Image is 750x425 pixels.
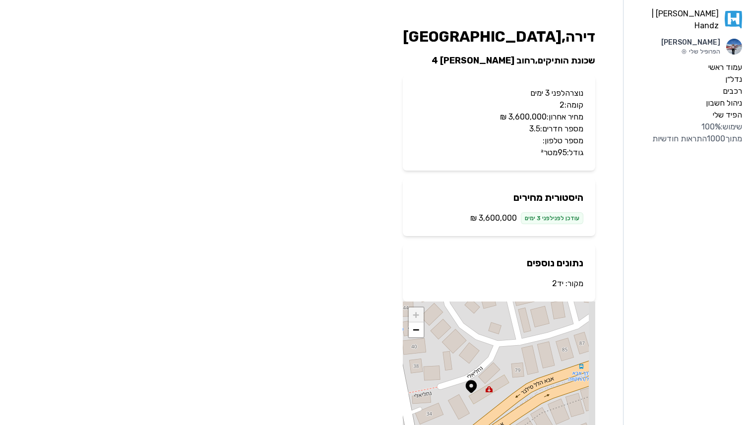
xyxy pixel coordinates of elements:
label: עמוד ראשי [708,61,742,73]
p: הפרופיל שלי [661,48,720,56]
label: הפיד שלי [713,109,742,121]
img: Marker [464,379,479,394]
a: ניהול חשבון [631,97,742,109]
p: מספר טלפון: [415,135,583,147]
p: מקור: [415,278,583,290]
label: ניהול חשבון [706,97,742,109]
p: [PERSON_NAME] [661,38,720,48]
span: + [413,308,419,321]
a: Zoom out [409,322,424,337]
a: הפיד שלי [631,109,742,121]
img: תמונת פרופיל [726,39,742,55]
p: מספר חדרים: 3.5 [415,123,583,135]
div: עודכן לפני לפני 3 ימים [521,212,583,224]
label: נדל״ן [725,73,742,85]
a: נדל״ן [631,73,742,85]
a: עמוד ראשי [631,61,742,73]
h2: היסטורית מחירים [415,190,583,204]
div: שימוש: 100 % מתוך 1000 התראות חודשיות [631,121,742,145]
a: יד2 [552,279,563,288]
a: Zoom in [409,307,424,322]
p: קומה: 2 [415,99,583,111]
a: רכבים [631,85,742,97]
label: רכבים [723,85,742,97]
span: ‏3,600,000 ‏₪ [470,212,517,224]
p: מחיר אחרון: ‏3,600,000 ‏₪ [415,111,583,123]
a: [PERSON_NAME] | Handz [631,8,742,32]
span: − [413,323,419,336]
p: נוצרה לפני 3 ימים [415,87,583,99]
p: גודל: 95 מטר² [415,147,583,159]
h2: נתונים נוספים [415,256,583,270]
h2: שכונת הותיקים , רחוב [PERSON_NAME] 4 [403,54,595,67]
h1: דירה , [GEOGRAPHIC_DATA] [403,28,595,46]
a: תמונת פרופיל[PERSON_NAME]הפרופיל שלי [631,38,742,56]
